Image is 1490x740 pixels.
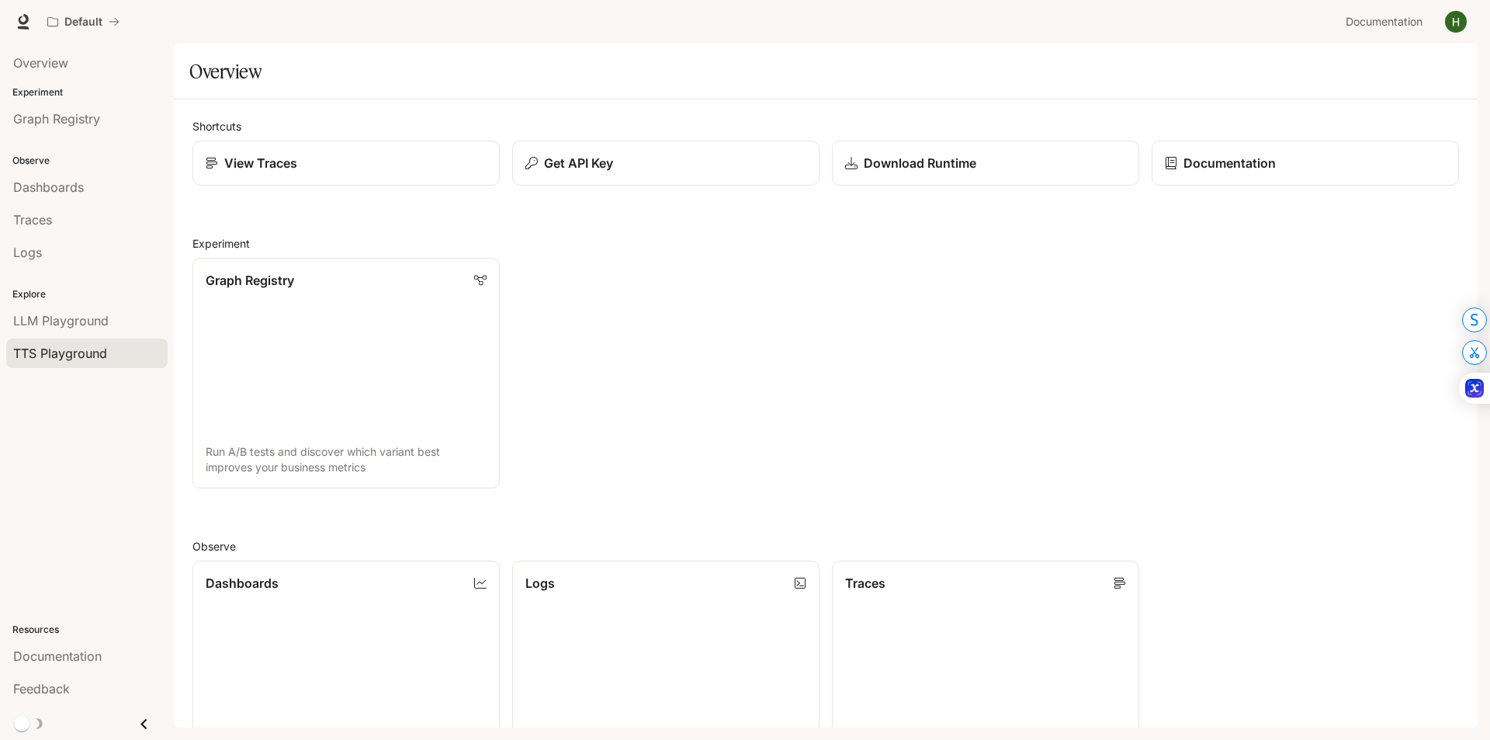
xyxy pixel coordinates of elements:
span: Documentation [1346,12,1422,32]
a: Documentation [1339,6,1434,37]
p: Get API Key [544,154,613,172]
a: Graph RegistryRun A/B tests and discover which variant best improves your business metrics [192,258,500,488]
h2: Experiment [192,235,1459,252]
a: Download Runtime [832,141,1139,186]
p: View Traces [224,154,297,172]
p: Run A/B tests and discover which variant best improves your business metrics [206,444,487,475]
p: Default [64,16,102,29]
a: Documentation [1152,141,1459,186]
a: View Traces [192,141,500,186]
p: Documentation [1183,154,1276,172]
p: Logs [525,574,555,592]
button: User avatar [1440,6,1471,37]
h1: Overview [189,56,262,87]
h2: Shortcuts [192,118,1459,134]
p: Download Runtime [864,154,976,172]
button: Get API Key [512,141,819,186]
p: Traces [845,574,885,592]
button: All workspaces [40,6,126,37]
h2: Observe [192,538,1459,554]
img: User avatar [1445,11,1467,33]
p: Dashboards [206,574,279,592]
p: Graph Registry [206,271,294,290]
